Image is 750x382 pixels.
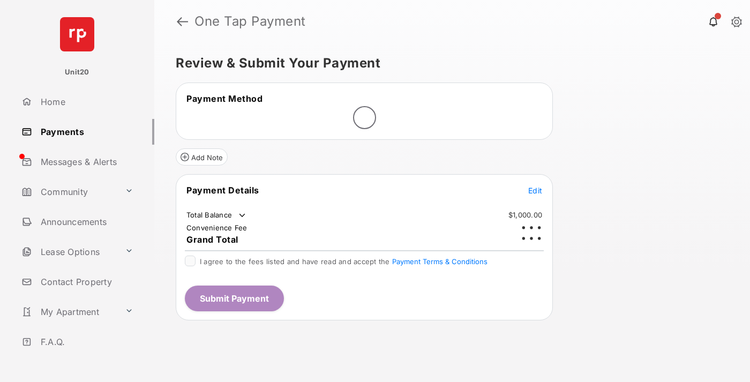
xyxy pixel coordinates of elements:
[508,210,543,220] td: $1,000.00
[186,234,238,245] span: Grand Total
[17,119,154,145] a: Payments
[200,257,487,266] span: I agree to the fees listed and have read and accept the
[17,209,154,235] a: Announcements
[17,329,154,355] a: F.A.Q.
[528,185,542,196] button: Edit
[176,57,720,70] h5: Review & Submit Your Payment
[17,149,154,175] a: Messages & Alerts
[186,210,247,221] td: Total Balance
[17,239,121,265] a: Lease Options
[65,67,89,78] p: Unit20
[60,17,94,51] img: svg+xml;base64,PHN2ZyB4bWxucz0iaHR0cDovL3d3dy53My5vcmcvMjAwMC9zdmciIHdpZHRoPSI2NCIgaGVpZ2h0PSI2NC...
[186,223,248,233] td: Convenience Fee
[194,15,306,28] strong: One Tap Payment
[176,148,228,166] button: Add Note
[186,185,259,196] span: Payment Details
[528,186,542,195] span: Edit
[17,299,121,325] a: My Apartment
[17,269,154,295] a: Contact Property
[17,89,154,115] a: Home
[185,286,284,311] button: Submit Payment
[186,93,262,104] span: Payment Method
[392,257,487,266] button: I agree to the fees listed and have read and accept the
[17,179,121,205] a: Community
